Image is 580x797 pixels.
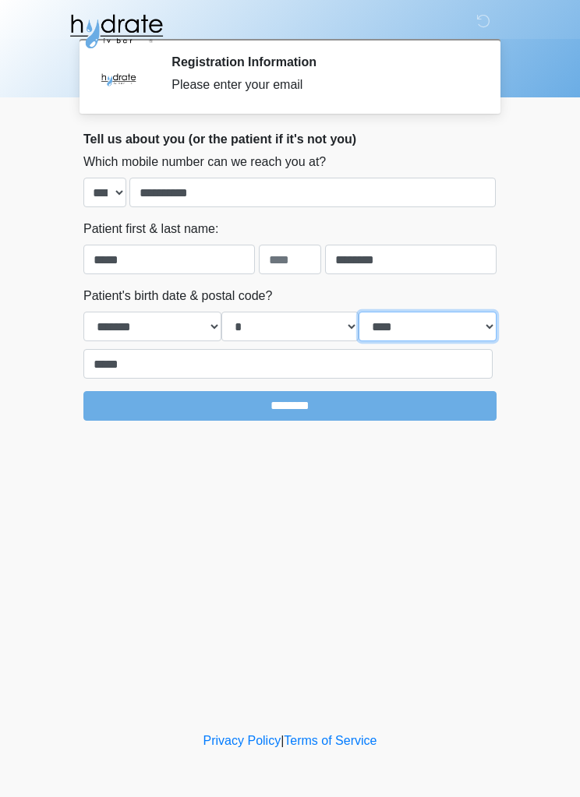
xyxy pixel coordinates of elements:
[172,76,473,94] div: Please enter your email
[83,153,326,171] label: Which mobile number can we reach you at?
[83,220,218,238] label: Patient first & last name:
[95,55,142,101] img: Agent Avatar
[83,132,497,146] h2: Tell us about you (or the patient if it's not you)
[203,734,281,747] a: Privacy Policy
[284,734,377,747] a: Terms of Service
[68,12,164,51] img: Hydrate IV Bar - Glendale Logo
[281,734,284,747] a: |
[83,287,272,305] label: Patient's birth date & postal code?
